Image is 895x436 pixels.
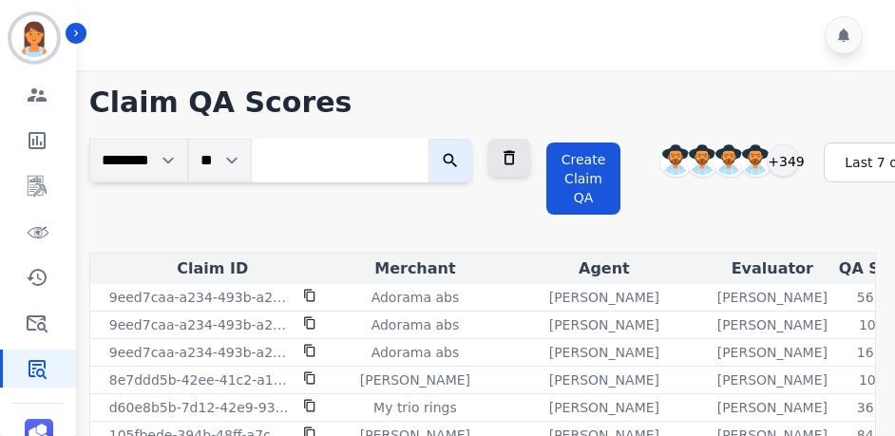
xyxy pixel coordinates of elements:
p: [PERSON_NAME] [717,288,828,307]
p: [PERSON_NAME] [717,315,828,334]
p: 9eed7caa-a234-493b-a2aa-cbde99789e1f [109,343,292,362]
p: [PERSON_NAME] [360,370,470,389]
div: +349 [767,144,799,177]
div: Claim ID [94,257,332,280]
div: Agent [499,257,710,280]
img: Bordered avatar [11,15,57,61]
div: Merchant [339,257,491,280]
p: 9eed7caa-a234-493b-a2aa-cbde99789e1f [109,288,292,307]
p: [PERSON_NAME] [717,343,828,362]
p: [PERSON_NAME] [717,370,828,389]
p: Adorama abs [371,343,460,362]
div: Evaluator [717,257,828,280]
p: 8e7ddd5b-42ee-41c2-a122-56d8161e437d [109,370,292,389]
p: 9eed7caa-a234-493b-a2aa-cbde99789e1f [109,315,292,334]
p: [PERSON_NAME] [549,315,659,334]
p: [PERSON_NAME] [549,370,659,389]
p: Adorama abs [371,288,460,307]
p: [PERSON_NAME] [549,288,659,307]
p: [PERSON_NAME] [717,398,828,417]
p: My trio rings [373,398,457,417]
p: d60e8b5b-7d12-42e9-9328-b3967cd5a013 [109,398,292,417]
p: Adorama abs [371,315,460,334]
p: [PERSON_NAME] [549,398,659,417]
h1: Claim QA Scores [89,85,876,120]
button: Create Claim QA [546,142,621,215]
p: [PERSON_NAME] [549,343,659,362]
